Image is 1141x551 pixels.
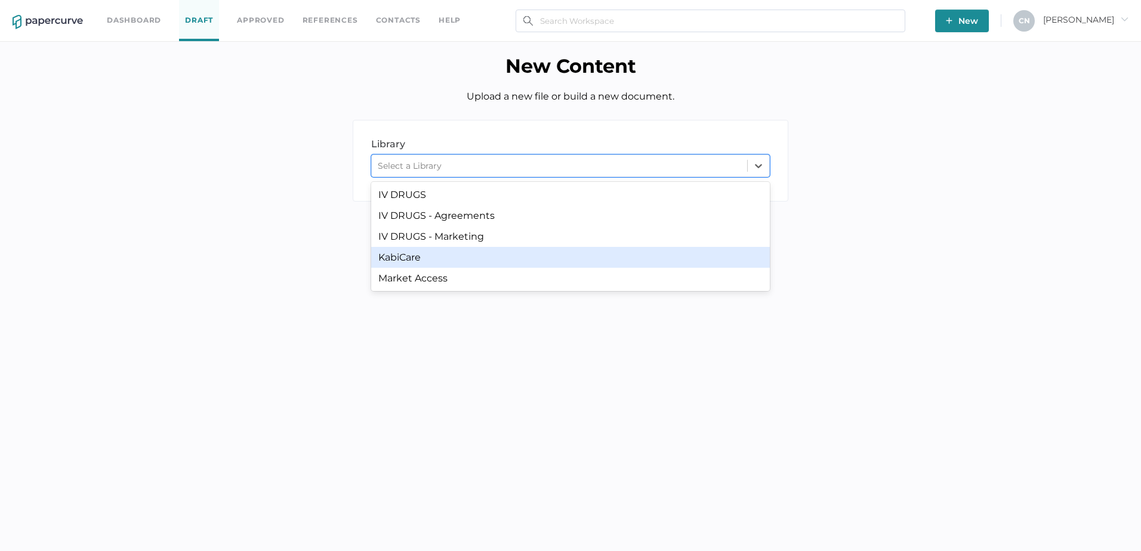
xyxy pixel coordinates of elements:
img: search.bf03fe8b.svg [523,16,533,26]
div: IV DRUGS [371,184,770,205]
span: Upload a new file or build a new document. [467,91,674,102]
div: help [439,14,461,27]
h1: New Content [9,54,1132,78]
div: IV DRUGS - Agreements [371,205,770,226]
img: papercurve-logo-colour.7244d18c.svg [13,15,83,29]
div: KabiCare [371,247,770,268]
a: Dashboard [107,14,161,27]
div: Select a Library [378,160,442,171]
a: References [303,14,358,27]
a: Contacts [376,14,421,27]
span: New [946,10,978,32]
img: plus-white.e19ec114.svg [946,17,952,24]
div: library [371,138,770,150]
a: Approved [237,14,284,27]
span: C N [1019,16,1030,25]
i: arrow_right [1120,15,1128,23]
div: Market Access [371,268,770,289]
input: Search Workspace [516,10,905,32]
div: IV DRUGS - Marketing [371,226,770,247]
span: [PERSON_NAME] [1043,14,1128,25]
button: New [935,10,989,32]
